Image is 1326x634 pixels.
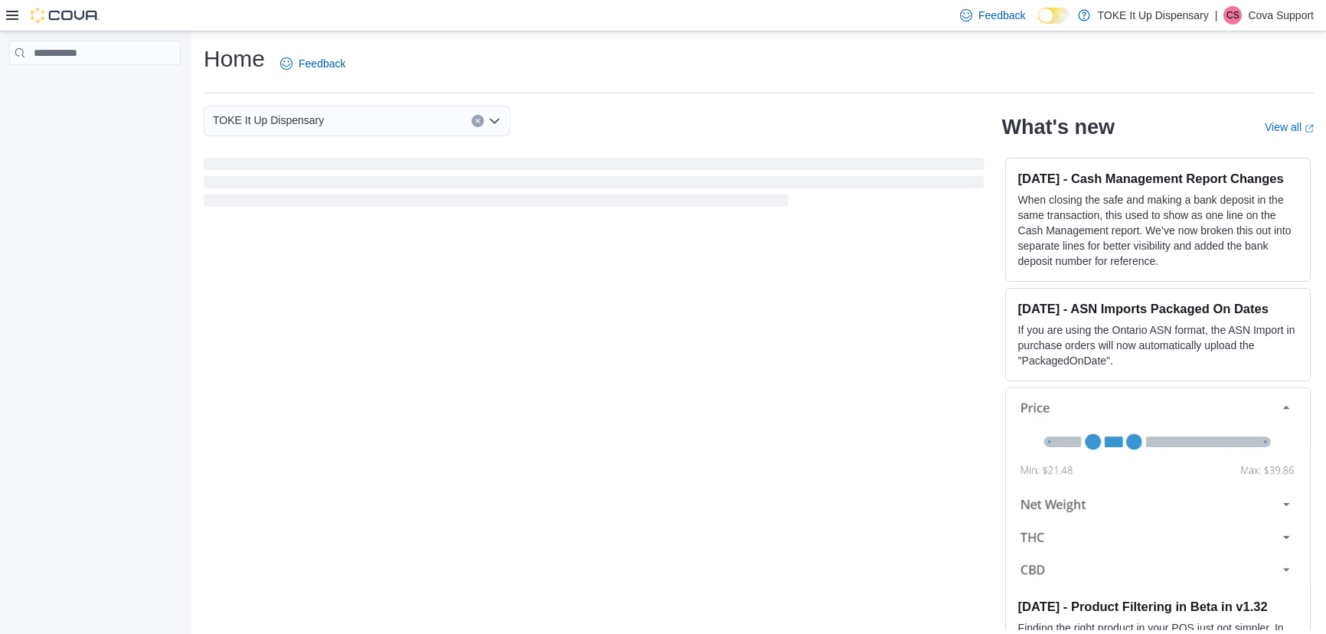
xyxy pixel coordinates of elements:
[213,111,324,129] span: TOKE It Up Dispensary
[1018,171,1298,186] h3: [DATE] - Cash Management Report Changes
[1018,301,1298,316] h3: [DATE] - ASN Imports Packaged On Dates
[204,44,265,74] h1: Home
[31,8,100,23] img: Cova
[1226,6,1239,25] span: CS
[472,115,484,127] button: Clear input
[299,56,345,71] span: Feedback
[204,161,984,210] span: Loading
[1038,24,1039,25] span: Dark Mode
[1223,6,1242,25] div: Cova Support
[1018,599,1298,614] h3: [DATE] - Product Filtering in Beta in v1.32
[978,8,1025,23] span: Feedback
[1248,6,1314,25] p: Cova Support
[9,68,181,105] nav: Complex example
[1215,6,1218,25] p: |
[488,115,501,127] button: Open list of options
[1305,124,1314,133] svg: External link
[274,48,351,79] a: Feedback
[1018,322,1298,368] p: If you are using the Ontario ASN format, the ASN Import in purchase orders will now automatically...
[1265,121,1314,133] a: View allExternal link
[1098,6,1209,25] p: TOKE It Up Dispensary
[1018,192,1298,269] p: When closing the safe and making a bank deposit in the same transaction, this used to show as one...
[1038,8,1070,24] input: Dark Mode
[1002,115,1115,139] h2: What's new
